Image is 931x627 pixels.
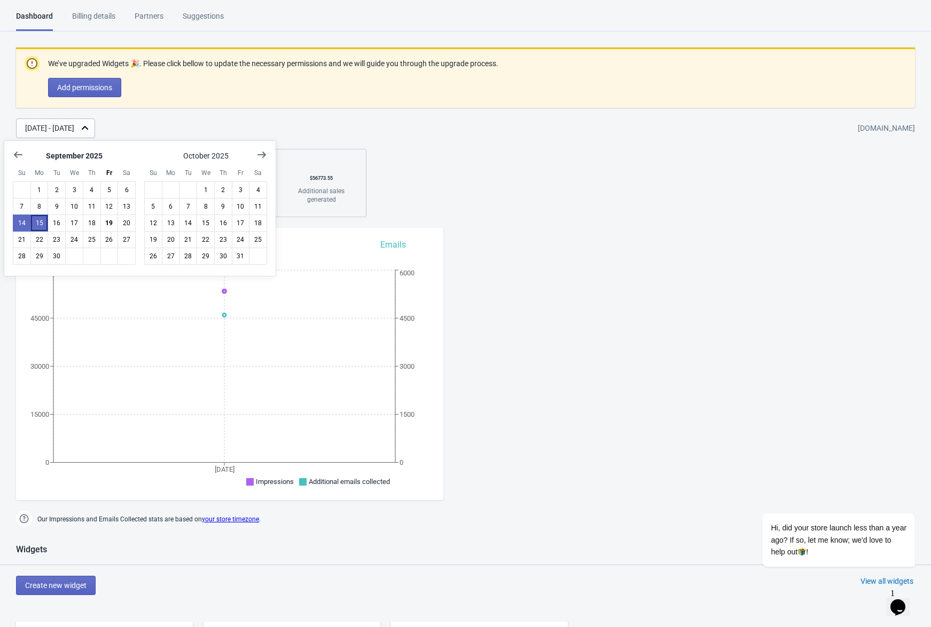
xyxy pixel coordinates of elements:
[65,231,83,248] button: September 24 2025
[83,231,101,248] button: September 25 2025
[232,181,250,199] button: October 3 2025
[249,198,267,215] button: October 11 2025
[400,410,414,418] tspan: 1500
[232,231,250,248] button: October 24 2025
[65,164,83,182] div: Wednesday
[249,215,267,232] button: October 18 2025
[16,576,96,595] button: Create new widget
[162,164,180,182] div: Monday
[48,198,66,215] button: September 9 2025
[13,231,31,248] button: September 21 2025
[215,465,234,473] tspan: [DATE]
[9,145,28,164] button: Show previous month, August 2025
[83,198,101,215] button: September 11 2025
[197,198,215,215] button: October 8 2025
[400,314,414,322] tspan: 4500
[48,164,66,182] div: Tuesday
[65,198,83,215] button: September 10 2025
[400,458,403,466] tspan: 0
[13,198,31,215] button: September 7 2025
[48,181,66,199] button: September 2 2025
[48,215,66,232] button: September 16 2025
[179,231,197,248] button: October 21 2025
[249,231,267,248] button: October 25 2025
[30,198,49,215] button: September 8 2025
[162,198,180,215] button: October 6 2025
[232,164,250,182] div: Friday
[16,511,32,527] img: help.png
[144,231,162,248] button: October 19 2025
[144,198,162,215] button: October 5 2025
[30,181,49,199] button: September 1 2025
[16,11,53,31] div: Dashboard
[179,198,197,215] button: October 7 2025
[858,119,915,138] div: [DOMAIN_NAME]
[30,410,49,418] tspan: 15000
[48,231,66,248] button: September 23 2025
[179,164,197,182] div: Tuesday
[144,248,162,265] button: October 26 2025
[162,231,180,248] button: October 20 2025
[197,231,215,248] button: October 22 2025
[214,164,232,182] div: Thursday
[100,181,119,199] button: September 5 2025
[13,215,31,232] button: September 14 2025
[13,164,31,182] div: Sunday
[202,515,259,523] a: your store timezone
[65,215,83,232] button: September 17 2025
[197,248,215,265] button: October 29 2025
[65,181,83,199] button: September 3 2025
[214,231,232,248] button: October 23 2025
[118,181,136,199] button: September 6 2025
[179,215,197,232] button: October 14 2025
[48,78,121,97] button: Add permissions
[100,198,119,215] button: September 12 2025
[232,248,250,265] button: October 31 2025
[400,362,414,370] tspan: 3000
[118,215,136,232] button: September 20 2025
[83,164,101,182] div: Thursday
[30,215,49,232] button: September 15 2025
[13,248,31,265] button: September 28 2025
[860,576,913,586] div: View all widgets
[232,198,250,215] button: October 10 2025
[162,248,180,265] button: October 27 2025
[256,478,294,486] span: Impressions
[57,83,112,92] span: Add permissions
[252,145,271,164] button: Show next month, November 2025
[197,215,215,232] button: October 15 2025
[25,123,74,134] div: [DATE] - [DATE]
[30,164,49,182] div: Monday
[30,231,49,248] button: September 22 2025
[83,181,101,199] button: September 4 2025
[249,181,267,199] button: October 4 2025
[197,164,215,182] div: Wednesday
[118,164,136,182] div: Saturday
[45,458,49,466] tspan: 0
[83,215,101,232] button: September 18 2025
[400,269,414,277] tspan: 6000
[100,164,119,182] div: Friday
[162,215,180,232] button: October 13 2025
[886,584,920,616] iframe: chat widget
[288,187,354,204] div: Additional sales generated
[25,581,87,590] span: Create new widget
[100,215,119,232] button: Today September 19 2025
[118,198,136,215] button: September 13 2025
[249,164,267,182] div: Saturday
[214,181,232,199] button: October 2 2025
[179,248,197,265] button: October 28 2025
[135,11,163,29] div: Partners
[118,231,136,248] button: September 27 2025
[30,248,49,265] button: September 29 2025
[30,314,49,322] tspan: 45000
[309,478,390,486] span: Additional emails collected
[214,198,232,215] button: October 9 2025
[144,215,162,232] button: October 12 2025
[214,248,232,265] button: October 30 2025
[197,181,215,199] button: October 1 2025
[100,231,119,248] button: September 26 2025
